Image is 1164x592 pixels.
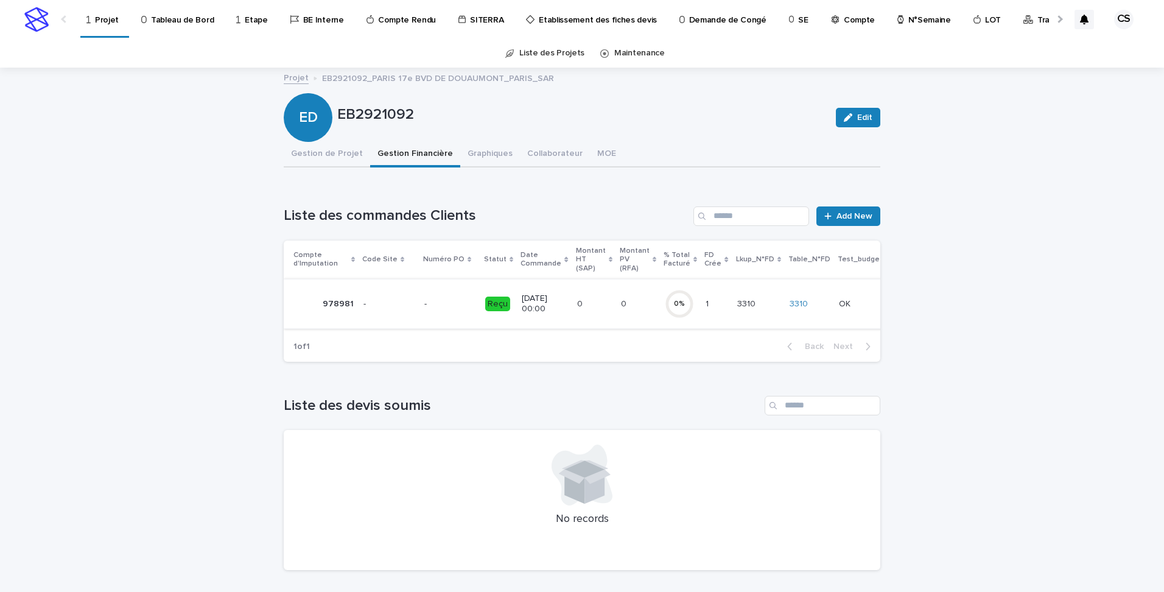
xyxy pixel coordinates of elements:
[693,206,809,226] input: Search
[460,142,520,167] button: Graphiques
[522,294,567,314] p: [DATE] 00:00
[520,142,590,167] button: Collaborateur
[833,342,860,351] span: Next
[363,297,368,309] p: -
[423,253,465,266] p: Numéro PO
[521,248,561,271] p: Date Commande
[298,513,866,526] p: No records
[284,397,760,415] h1: Liste des devis soumis
[798,342,824,351] span: Back
[1114,10,1134,29] div: CS
[323,297,356,309] p: 978981
[322,71,554,84] p: EB2921092_PARIS 17e BVD DE DOUAUMONT_PARIS_SAR
[836,212,872,220] span: Add New
[839,297,853,309] p: OK
[293,248,348,271] p: Compte d'Imputation
[519,39,584,68] a: Liste des Projets
[736,253,774,266] p: Lkup_N°FD
[284,279,919,328] tr: 978981978981 -- -- Reçu[DATE] 00:0000 00 0%11 33103310 3310 OKOK
[484,253,507,266] p: Statut
[284,60,332,126] div: ED
[614,39,665,68] a: Maintenance
[706,297,711,309] p: 1
[765,396,880,415] input: Search
[577,297,585,309] p: 0
[790,299,808,309] a: 3310
[337,106,826,124] p: EB2921092
[857,113,872,122] span: Edit
[485,297,510,312] div: Reçu
[816,206,880,226] a: Add New
[284,332,320,362] p: 1 of 1
[370,142,460,167] button: Gestion Financière
[664,248,690,271] p: % Total Facturé
[620,244,650,275] p: Montant PV (RFA)
[838,253,883,266] p: Test_budget
[788,253,830,266] p: Table_N°FD
[284,142,370,167] button: Gestion de Projet
[24,7,49,32] img: stacker-logo-s-only.png
[621,297,629,309] p: 0
[737,297,758,309] p: 3310
[704,248,721,271] p: FD Crée
[777,341,829,352] button: Back
[836,108,880,127] button: Edit
[576,244,606,275] p: Montant HT (SAP)
[284,207,689,225] h1: Liste des commandes Clients
[284,70,309,84] a: Projet
[424,297,429,309] p: -
[665,300,694,308] div: 0 %
[362,253,398,266] p: Code Site
[829,341,880,352] button: Next
[590,142,623,167] button: MOE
